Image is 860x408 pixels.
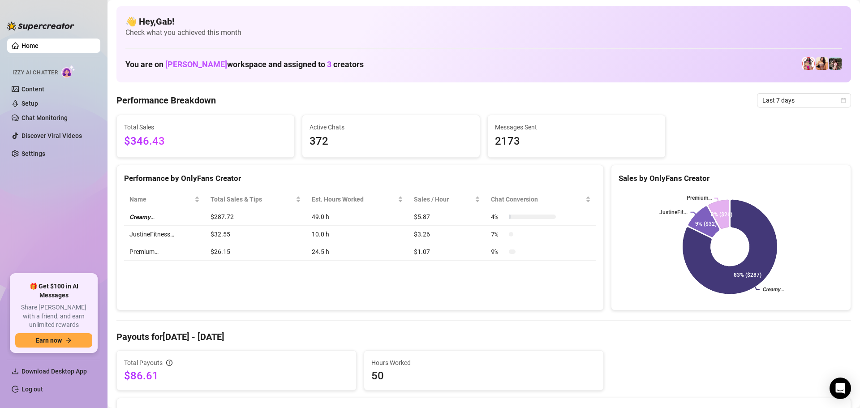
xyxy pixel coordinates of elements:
img: logo-BBDzfeDw.svg [7,21,74,30]
span: 50 [371,369,596,383]
td: $3.26 [408,226,486,243]
span: Sales / Hour [414,194,473,204]
td: 10.0 h [306,226,408,243]
span: Total Sales & Tips [211,194,294,204]
div: Open Intercom Messenger [830,378,851,399]
td: 𝘾𝙧𝙚𝙖𝙢𝙮… [124,208,205,226]
div: Performance by OnlyFans Creator [124,172,596,185]
span: 3 [327,60,331,69]
span: arrow-right [65,337,72,344]
span: 372 [310,133,473,150]
a: Chat Monitoring [21,114,68,121]
a: Content [21,86,44,93]
a: Home [21,42,39,49]
span: Last 7 days [762,94,846,107]
span: Download Desktop App [21,368,87,375]
span: 9 % [491,247,505,257]
th: Total Sales & Tips [205,191,306,208]
a: Settings [21,150,45,157]
span: Messages Sent [495,122,658,132]
span: calendar [841,98,846,103]
th: Sales / Hour [408,191,486,208]
a: Setup [21,100,38,107]
button: Earn nowarrow-right [15,333,92,348]
img: Premium [829,57,842,70]
span: Chat Conversion [491,194,584,204]
span: 7 % [491,229,505,239]
td: JustineFitness… [124,226,205,243]
span: 4 % [491,212,505,222]
span: Earn now [36,337,62,344]
h4: Performance Breakdown [116,94,216,107]
span: Total Sales [124,122,287,132]
h4: Payouts for [DATE] - [DATE] [116,331,851,343]
a: Log out [21,386,43,393]
img: AI Chatter [61,65,75,78]
text: Premium… [687,195,712,202]
span: download [12,368,19,375]
span: 2173 [495,133,658,150]
td: $5.87 [408,208,486,226]
span: Share [PERSON_NAME] with a friend, and earn unlimited rewards [15,303,92,330]
span: Hours Worked [371,358,596,368]
span: Total Payouts [124,358,163,368]
span: Izzy AI Chatter [13,69,58,77]
th: Name [124,191,205,208]
span: 🎁 Get $100 in AI Messages [15,282,92,300]
td: Premium… [124,243,205,261]
td: 24.5 h [306,243,408,261]
text: 𝘾𝙧𝙚𝙖𝙢𝙮… [762,286,784,292]
text: JustineFit... [659,209,688,215]
div: Sales by OnlyFans Creator [619,172,843,185]
td: $1.07 [408,243,486,261]
h4: 👋 Hey, Gab ! [125,15,842,28]
span: $346.43 [124,133,287,150]
h1: You are on workspace and assigned to creators [125,60,364,69]
span: Active Chats [310,122,473,132]
td: $32.55 [205,226,306,243]
div: Est. Hours Worked [312,194,396,204]
td: $26.15 [205,243,306,261]
a: Discover Viral Videos [21,132,82,139]
th: Chat Conversion [486,191,596,208]
img: 𝘾𝙧𝙚𝙖𝙢𝙮 [802,57,815,70]
td: 49.0 h [306,208,408,226]
img: JustineFitness [816,57,828,70]
span: info-circle [166,360,172,366]
span: [PERSON_NAME] [165,60,227,69]
span: $86.61 [124,369,349,383]
span: Name [129,194,193,204]
td: $287.72 [205,208,306,226]
span: Check what you achieved this month [125,28,842,38]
